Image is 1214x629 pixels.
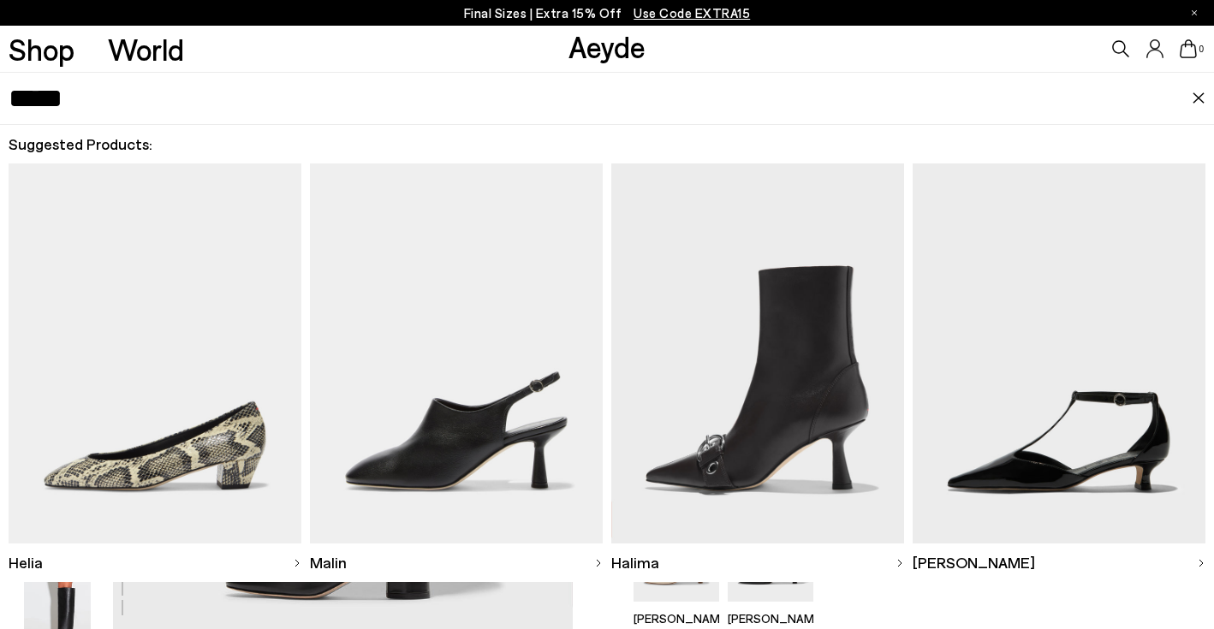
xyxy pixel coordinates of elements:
[611,543,904,582] a: Halima
[913,552,1035,573] span: [PERSON_NAME]
[634,5,750,21] span: Navigate to /collections/ss25-final-sizes
[464,3,751,24] p: Final Sizes | Extra 15% Off
[634,611,719,626] p: [PERSON_NAME]
[108,34,184,64] a: World
[1197,559,1205,567] img: svg%3E
[568,28,646,64] a: Aeyde
[594,559,603,567] img: svg%3E
[728,590,813,626] a: Dorothy Soft Sock Boots [PERSON_NAME]
[9,34,74,64] a: Shop
[1180,39,1197,58] a: 0
[310,163,603,544] img: Descriptive text
[896,559,904,567] img: svg%3E
[913,163,1205,544] img: Descriptive text
[9,543,301,582] a: Helia
[728,611,813,626] p: [PERSON_NAME]
[9,552,43,573] span: Helia
[9,163,301,544] img: Descriptive text
[913,543,1205,582] a: [PERSON_NAME]
[1197,45,1205,54] span: 0
[293,559,301,567] img: svg%3E
[611,552,659,573] span: Halima
[9,134,1205,155] h2: Suggested Products:
[1192,92,1205,104] img: close.svg
[611,163,904,544] img: Descriptive text
[310,543,603,582] a: Malin
[310,552,347,573] span: Malin
[634,590,719,626] a: Giotta Round-Toe Pumps [PERSON_NAME]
